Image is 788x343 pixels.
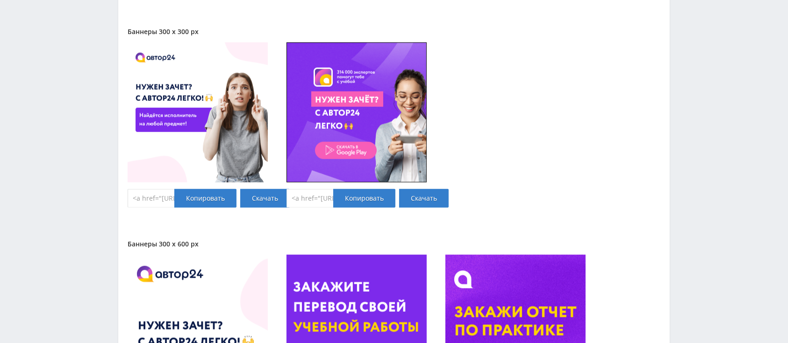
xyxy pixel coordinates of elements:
[128,28,660,35] div: Баннеры 300 x 300 px
[399,189,449,208] a: Скачать
[333,189,395,208] div: Копировать
[240,189,290,208] a: Скачать
[174,189,236,208] div: Копировать
[128,240,660,248] div: Баннеры 300 x 600 px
